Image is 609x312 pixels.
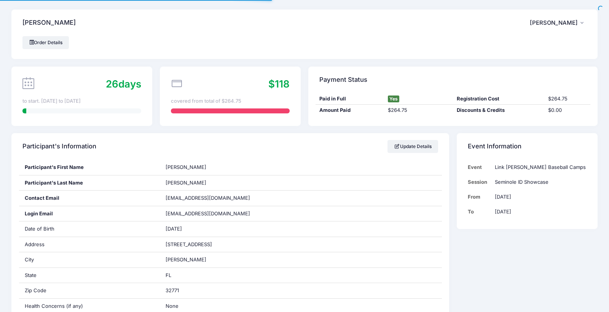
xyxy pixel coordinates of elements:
span: Yes [388,96,399,102]
div: Participant's Last Name [19,175,160,191]
div: covered from total of $264.75 [171,97,290,105]
td: From [468,189,491,204]
span: $118 [268,78,290,90]
div: $264.75 [384,107,453,114]
div: Paid in Full [316,95,384,103]
span: [DATE] [166,226,182,232]
button: [PERSON_NAME] [530,14,587,32]
td: [DATE] [491,204,587,219]
div: days [106,76,141,91]
td: [DATE] [491,189,587,204]
a: Order Details [22,36,69,49]
div: Zip Code [19,283,160,298]
h4: [PERSON_NAME] [22,12,76,34]
div: Registration Cost [453,95,544,103]
span: FL [166,272,171,278]
span: [PERSON_NAME] [166,180,206,186]
span: [PERSON_NAME] [530,19,578,26]
div: State [19,268,160,283]
td: Session [468,175,491,189]
span: [PERSON_NAME] [166,256,206,263]
td: To [468,204,491,219]
div: Login Email [19,206,160,221]
td: Seminole ID Showcase [491,175,587,189]
h4: Payment Status [319,69,367,91]
div: Participant's First Name [19,160,160,175]
td: Event [468,160,491,175]
span: [EMAIL_ADDRESS][DOMAIN_NAME] [166,210,261,218]
div: Contact Email [19,191,160,206]
div: $264.75 [544,95,590,103]
h4: Participant's Information [22,136,96,158]
div: to start. [DATE] to [DATE] [22,97,141,105]
div: Address [19,237,160,252]
span: [PERSON_NAME] [166,164,206,170]
span: [EMAIL_ADDRESS][DOMAIN_NAME] [166,195,250,201]
td: Link [PERSON_NAME] Baseball Camps [491,160,587,175]
span: [STREET_ADDRESS] [166,241,212,247]
div: Amount Paid [316,107,384,114]
div: Discounts & Credits [453,107,544,114]
div: $0.00 [544,107,590,114]
span: 32771 [166,287,179,293]
div: Date of Birth [19,221,160,237]
div: City [19,252,160,267]
span: None [166,303,179,309]
a: Update Details [387,140,438,153]
h4: Event Information [468,136,521,158]
span: 26 [106,78,118,90]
